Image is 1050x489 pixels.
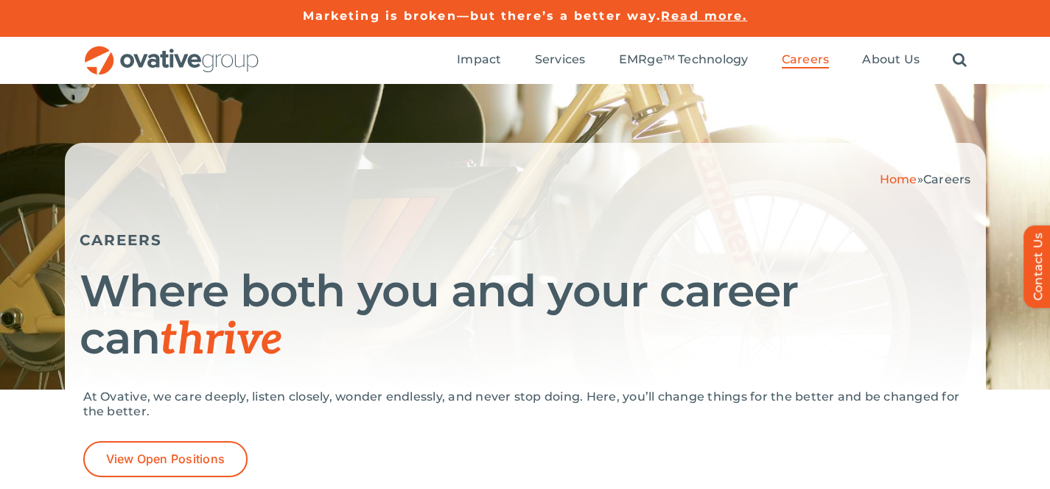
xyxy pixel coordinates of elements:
a: Search [953,52,967,68]
span: » [880,172,971,186]
a: Careers [782,52,830,68]
h5: CAREERS [80,231,971,249]
span: Services [535,52,586,67]
a: View Open Positions [83,441,248,477]
a: About Us [862,52,920,68]
a: EMRge™ Technology [619,52,749,68]
span: Impact [457,52,501,67]
span: Careers [782,52,830,67]
span: EMRge™ Technology [619,52,749,67]
a: OG_Full_horizontal_RGB [83,44,260,58]
a: Home [880,172,917,186]
span: Careers [923,172,971,186]
a: Impact [457,52,501,68]
span: View Open Positions [106,452,225,466]
a: Read more. [661,9,747,23]
span: About Us [862,52,920,67]
nav: Menu [457,37,967,84]
a: Marketing is broken—but there’s a better way. [303,9,662,23]
span: thrive [160,314,283,367]
p: At Ovative, we care deeply, listen closely, wonder endlessly, and never stop doing. Here, you’ll ... [83,390,967,419]
a: Services [535,52,586,68]
h1: Where both you and your career can [80,267,971,364]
